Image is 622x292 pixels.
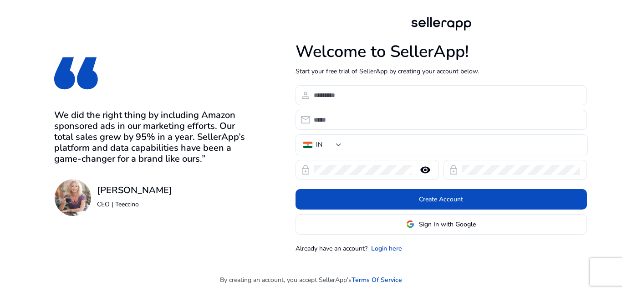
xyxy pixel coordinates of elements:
[296,189,587,210] button: Create Account
[300,164,311,175] span: lock
[296,244,367,253] p: Already have an account?
[371,244,402,253] a: Login here
[352,275,402,285] a: Terms Of Service
[300,114,311,125] span: email
[316,140,322,150] div: IN
[296,42,587,61] h1: Welcome to SellerApp!
[97,185,172,196] h3: [PERSON_NAME]
[296,67,587,76] p: Start your free trial of SellerApp by creating your account below.
[296,214,587,235] button: Sign In with Google
[414,164,436,175] mat-icon: remove_red_eye
[419,195,463,204] span: Create Account
[97,200,172,209] p: CEO | Teeccino
[406,220,414,228] img: google-logo.svg
[448,164,459,175] span: lock
[300,90,311,101] span: person
[419,220,476,229] span: Sign In with Google
[54,110,249,164] h3: We did the right thing by including Amazon sponsored ads in our marketing efforts. Our total sale...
